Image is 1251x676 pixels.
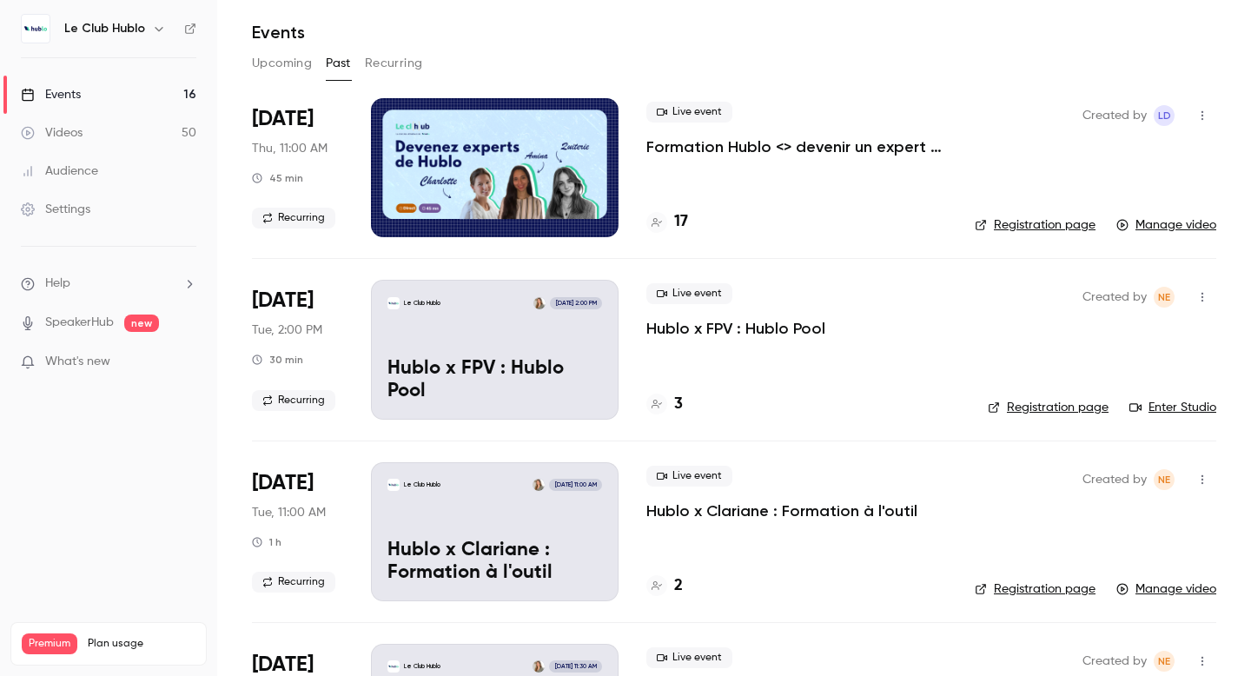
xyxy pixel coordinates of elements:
span: [DATE] [252,469,314,497]
img: Hublo x Clariane : Formation à l'outil [387,479,400,491]
img: Le Club Hublo [22,15,50,43]
li: help-dropdown-opener [21,275,196,293]
p: Hublo x Clariane : Formation à l'outil [387,540,602,585]
div: Sep 23 Tue, 11:00 AM (Europe/Paris) [252,462,343,601]
h4: 17 [674,210,688,234]
button: Recurring [365,50,423,77]
span: Recurring [252,572,335,593]
a: Registration page [988,399,1109,416]
span: Recurring [252,208,335,229]
span: NE [1158,469,1170,490]
span: [DATE] [252,287,314,315]
span: [DATE] 2:00 PM [550,297,601,309]
span: Noelia Enriquez [1154,651,1175,672]
a: Hublo x FPV : Hublo Pool [646,318,825,339]
span: Live event [646,102,732,123]
span: Live event [646,283,732,304]
a: Manage video [1116,580,1216,598]
a: Hublo x Clariane : Formation à l'outil [646,500,917,521]
div: Videos [21,124,83,142]
a: Registration page [975,580,1095,598]
a: Formation Hublo <> devenir un expert de la plateforme ! [646,136,947,157]
span: Recurring [252,390,335,411]
img: Noelia Enriquez [533,660,545,673]
span: Tue, 11:00 AM [252,504,326,521]
span: Leila Domec [1154,105,1175,126]
span: Live event [646,466,732,487]
button: Upcoming [252,50,312,77]
p: Hublo x FPV : Hublo Pool [387,358,602,403]
span: Plan usage [88,637,195,651]
div: 1 h [252,535,281,549]
div: 45 min [252,171,303,185]
h1: Events [252,22,305,43]
a: Hublo x FPV : Hublo PoolLe Club HubloNoelia Enriquez[DATE] 2:00 PMHublo x FPV : Hublo Pool [371,280,619,419]
p: Le Club Hublo [404,299,440,308]
div: Sep 23 Tue, 2:00 PM (Europe/Paris) [252,280,343,419]
span: [DATE] 11:30 AM [549,660,601,673]
a: 3 [646,393,683,416]
a: Registration page [975,216,1095,234]
span: Created by [1082,287,1147,308]
span: Created by [1082,651,1147,672]
a: Manage video [1116,216,1216,234]
span: Noelia Enriquez [1154,287,1175,308]
button: Past [326,50,351,77]
h6: Le Club Hublo [64,20,145,37]
span: [DATE] [252,105,314,133]
a: 2 [646,574,683,598]
span: Created by [1082,105,1147,126]
h4: 2 [674,574,683,598]
span: Thu, 11:00 AM [252,140,328,157]
span: NE [1158,287,1170,308]
span: Created by [1082,469,1147,490]
span: Help [45,275,70,293]
span: Tue, 2:00 PM [252,321,322,339]
img: Hublo x FPV : Hublo Pool [387,297,400,309]
a: Enter Studio [1129,399,1216,416]
a: SpeakerHub [45,314,114,332]
img: Noelia Enriquez [533,297,546,309]
span: Noelia Enriquez [1154,469,1175,490]
iframe: Noticeable Trigger [175,355,196,370]
div: 30 min [252,353,303,367]
span: What's new [45,353,110,371]
span: [DATE] 11:00 AM [549,479,601,491]
span: Live event [646,647,732,668]
div: Settings [21,201,90,218]
p: Le Club Hublo [404,480,440,489]
span: Premium [22,633,77,654]
div: Audience [21,162,98,180]
a: 17 [646,210,688,234]
div: Events [21,86,81,103]
span: new [124,315,159,332]
span: LD [1158,105,1171,126]
div: Oct 2 Thu, 11:00 AM (Europe/Paris) [252,98,343,237]
img: Noelia Enriquez [533,479,545,491]
h4: 3 [674,393,683,416]
span: NE [1158,651,1170,672]
p: Le Club Hublo [404,662,440,671]
a: Hublo x Clariane : Formation à l'outilLe Club HubloNoelia Enriquez[DATE] 11:00 AMHublo x Clariane... [371,462,619,601]
img: Hublo x FPV : Découvrir Hublo Pool [387,660,400,673]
